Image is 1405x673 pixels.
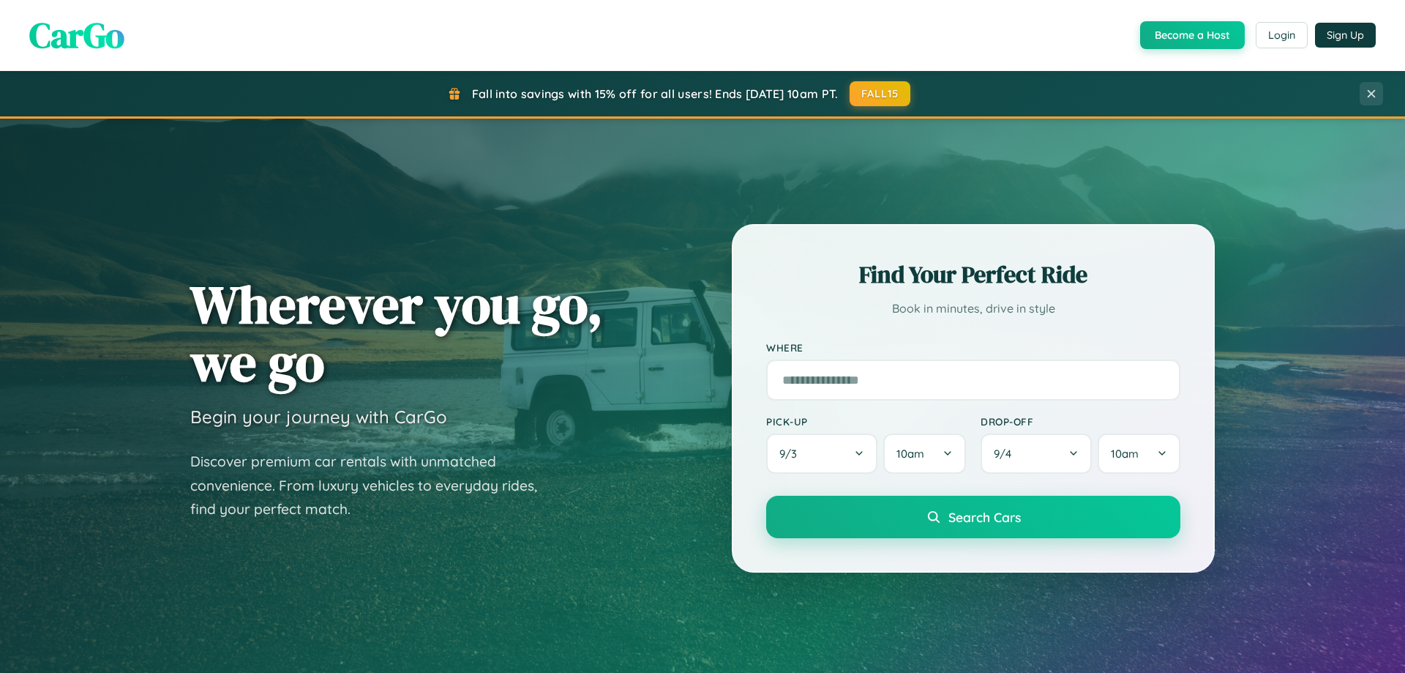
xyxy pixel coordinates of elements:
[766,415,966,428] label: Pick-up
[883,434,966,474] button: 10am
[1098,434,1180,474] button: 10am
[190,275,603,391] h1: Wherever you go, we go
[472,86,839,101] span: Fall into savings with 15% off for all users! Ends [DATE] 10am PT.
[766,434,877,474] button: 9/3
[981,434,1092,474] button: 9/4
[850,81,911,106] button: FALL15
[190,450,556,521] p: Discover premium car rentals with unmatched convenience. From luxury vehicles to everyday rides, ...
[779,447,804,461] span: 9 / 3
[1256,22,1308,48] button: Login
[1315,23,1376,48] button: Sign Up
[1111,447,1139,461] span: 10am
[29,11,124,59] span: CarGo
[948,509,1021,525] span: Search Cars
[981,415,1180,428] label: Drop-off
[896,447,924,461] span: 10am
[766,341,1180,354] label: Where
[190,406,447,428] h3: Begin your journey with CarGo
[766,259,1180,291] h2: Find Your Perfect Ride
[994,447,1019,461] span: 9 / 4
[1140,21,1245,49] button: Become a Host
[766,298,1180,319] p: Book in minutes, drive in style
[766,496,1180,538] button: Search Cars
